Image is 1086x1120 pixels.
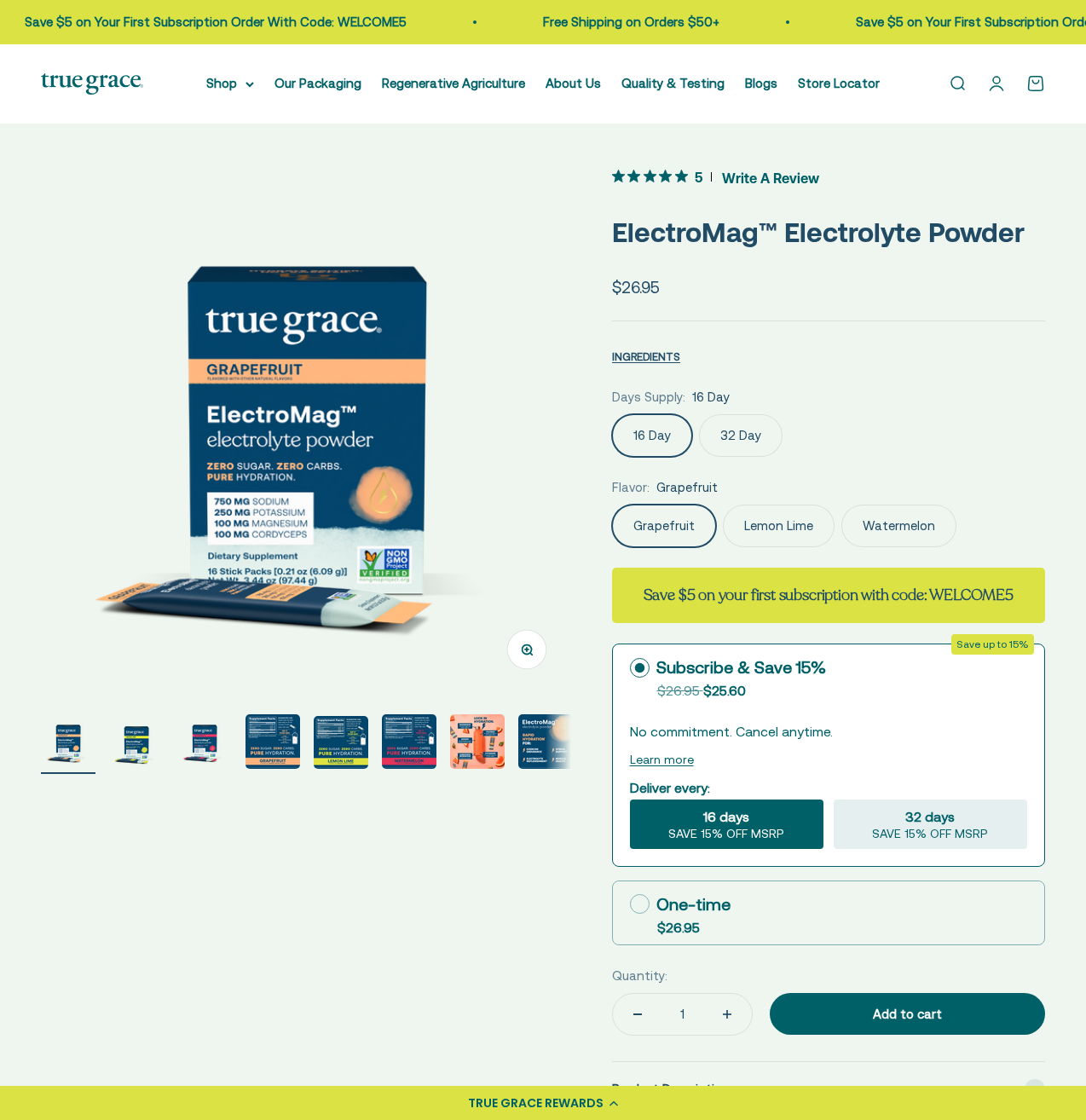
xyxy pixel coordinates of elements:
[450,714,505,769] img: Magnesium for heart health and stress support* Chloride to support pH balance and oxygen flow* So...
[612,350,680,363] span: INGREDIENTS
[612,966,667,986] label: Quantity:
[770,993,1046,1036] button: Add to cart
[41,714,95,769] img: ElectroMag™
[206,73,254,94] summary: Shop
[613,994,662,1035] button: Decrease quantity
[612,211,1046,254] p: ElectroMag™ Electrolyte Powder
[246,714,300,769] img: 750 mg sodium for fluid balance and cellular communication.* 250 mg potassium supports blood pres...
[382,714,436,774] button: Go to item 6
[612,274,660,300] sale-price: $26.95
[382,714,436,769] img: ElectroMag™
[798,76,880,90] a: Store Locator
[41,165,571,695] img: ElectroMag™
[518,714,573,769] img: Rapid Hydration For: - Exercise endurance* - Stress support* - Electrolyte replenishment* - Muscl...
[612,477,650,498] legend: Flavor:
[382,76,525,90] a: Regenerative Agriculture
[612,165,819,190] button: 5 out 5 stars rating in total 13 reviews. Jump to reviews.
[612,1079,730,1100] span: Product Description
[518,714,573,774] button: Go to item 8
[612,1062,1046,1117] summary: Product Description
[314,716,368,769] img: ElectroMag™
[546,76,601,90] a: About Us
[644,585,1014,605] strong: Save $5 on your first subscription with code: WELCOME5
[538,14,714,29] a: Free Shipping on Orders $50+
[246,714,300,774] button: Go to item 4
[274,76,361,90] a: Our Packaging
[695,167,702,185] span: 5
[656,477,718,498] span: Grapefruit
[177,714,232,774] button: Go to item 3
[177,714,232,769] img: ElectroMag™
[468,1094,604,1112] div: TRUE GRACE REWARDS
[612,346,680,367] button: INGREDIENTS
[450,714,505,774] button: Go to item 7
[20,12,401,32] p: Save $5 on Your First Subscription Order With Code: WELCOME5
[41,714,95,774] button: Go to item 1
[722,165,819,190] span: Write A Review
[692,387,730,407] span: 16 Day
[109,714,164,774] button: Go to item 2
[109,714,164,769] img: ElectroMag™
[804,1004,1012,1025] div: Add to cart
[612,387,685,407] legend: Days Supply:
[314,716,368,774] button: Go to item 5
[745,76,777,90] a: Blogs
[702,994,752,1035] button: Increase quantity
[621,76,725,90] a: Quality & Testing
